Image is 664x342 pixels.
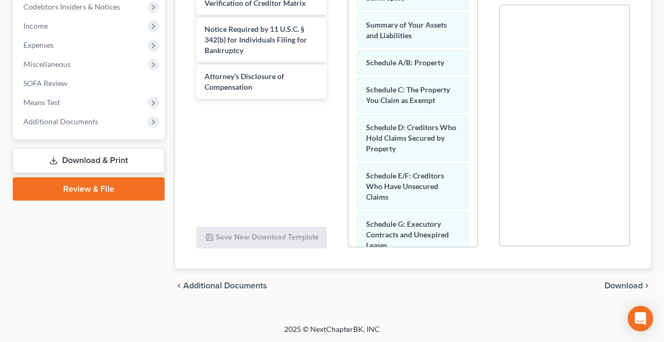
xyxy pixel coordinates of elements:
[23,21,48,30] span: Income
[205,24,308,55] span: Notice Required by 11 U.S.C. § 342(b) for Individuals Filing for Bankruptcy
[605,281,643,290] span: Download
[628,306,653,331] div: Open Intercom Messenger
[205,72,285,91] span: Attorney's Disclosure of Compensation
[23,40,54,49] span: Expenses
[23,117,98,126] span: Additional Documents
[13,177,165,201] a: Review & File
[184,281,268,290] span: Additional Documents
[13,148,165,173] a: Download & Print
[15,74,165,93] a: SOFA Review
[23,59,71,69] span: Miscellaneous
[175,281,268,290] a: chevron_left Additional Documents
[366,219,449,250] span: Schedule G: Executory Contracts and Unexpired Leases
[23,2,120,11] span: Codebtors Insiders & Notices
[366,85,450,105] span: Schedule C: The Property You Claim as Exempt
[23,98,60,107] span: Means Test
[643,281,651,290] i: chevron_right
[23,79,67,88] span: SOFA Review
[197,227,327,249] button: Save New Download Template
[366,58,444,67] span: Schedule A/B: Property
[366,123,456,153] span: Schedule D: Creditors Who Hold Claims Secured by Property
[175,281,184,290] i: chevron_left
[366,20,447,40] span: Summary of Your Assets and Liabilities
[366,171,444,201] span: Schedule E/F: Creditors Who Have Unsecured Claims
[605,281,651,290] button: Download chevron_right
